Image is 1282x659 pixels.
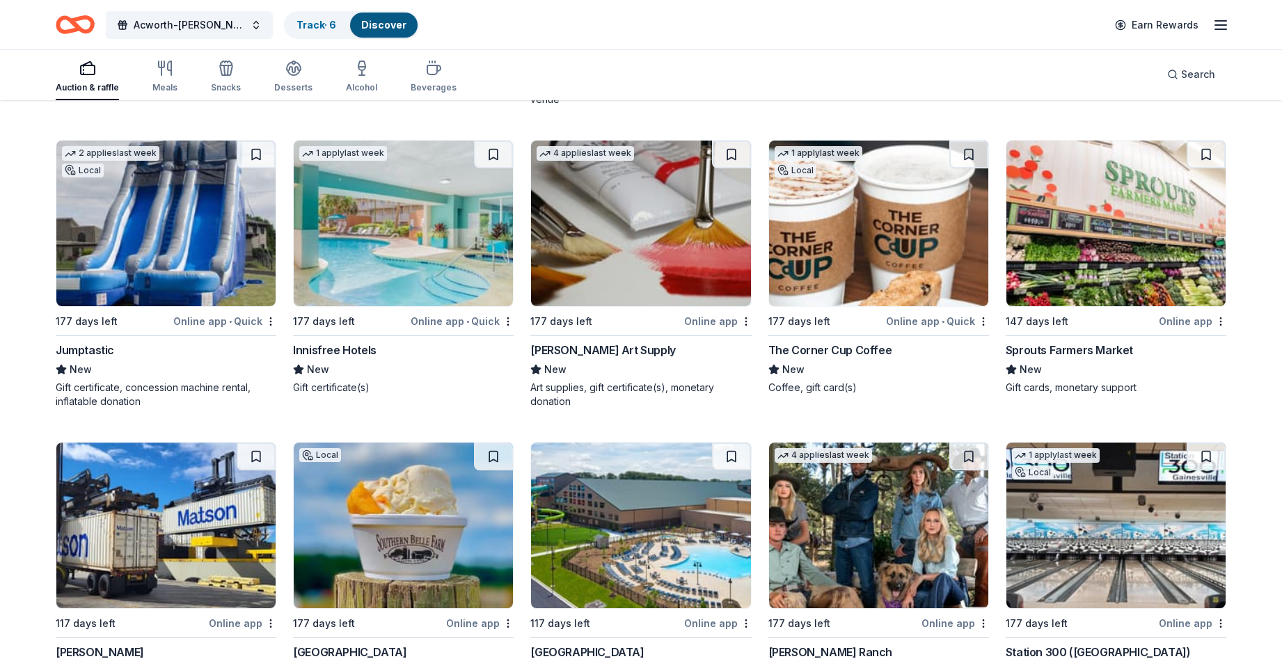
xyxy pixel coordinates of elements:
[921,614,989,632] div: Online app
[152,82,177,93] div: Meals
[1012,466,1054,479] div: Local
[299,146,387,161] div: 1 apply last week
[56,82,119,93] div: Auction & raffle
[775,164,816,177] div: Local
[530,140,751,408] a: Image for Trekell Art Supply4 applieslast week177 days leftOnline app[PERSON_NAME] Art SupplyNewA...
[1181,66,1215,83] span: Search
[1006,381,1226,395] div: Gift cards, monetary support
[531,443,750,608] img: Image for Great Wolf Lodge
[1156,61,1226,88] button: Search
[530,313,592,330] div: 177 days left
[294,141,513,306] img: Image for Innisfree Hotels
[56,313,118,330] div: 177 days left
[56,615,116,632] div: 117 days left
[768,313,830,330] div: 177 days left
[293,313,355,330] div: 177 days left
[1006,615,1068,632] div: 177 days left
[1159,614,1226,632] div: Online app
[56,342,114,358] div: Jumptastic
[530,342,675,358] div: [PERSON_NAME] Art Supply
[886,312,989,330] div: Online app Quick
[782,361,805,378] span: New
[173,312,276,330] div: Online app Quick
[1006,342,1133,358] div: Sprouts Farmers Market
[211,54,241,100] button: Snacks
[768,615,830,632] div: 177 days left
[346,54,377,100] button: Alcohol
[70,361,92,378] span: New
[942,316,944,327] span: •
[1107,13,1207,38] a: Earn Rewards
[106,11,273,39] button: Acworth-[PERSON_NAME] [DATE]
[1020,361,1042,378] span: New
[274,82,312,93] div: Desserts
[1006,140,1226,395] a: Image for Sprouts Farmers Market147 days leftOnline appSprouts Farmers MarketNewGift cards, monet...
[1006,141,1226,306] img: Image for Sprouts Farmers Market
[684,614,752,632] div: Online app
[56,8,95,41] a: Home
[152,54,177,100] button: Meals
[768,342,892,358] div: The Corner Cup Coffee
[62,164,104,177] div: Local
[56,141,276,306] img: Image for Jumptastic
[293,381,514,395] div: Gift certificate(s)
[229,316,232,327] span: •
[134,17,245,33] span: Acworth-[PERSON_NAME] [DATE]
[531,141,750,306] img: Image for Trekell Art Supply
[299,448,341,462] div: Local
[775,146,862,161] div: 1 apply last week
[296,19,336,31] a: Track· 6
[307,361,329,378] span: New
[768,140,989,395] a: Image for The Corner Cup Coffee1 applylast weekLocal177 days leftOnline app•QuickThe Corner Cup C...
[209,614,276,632] div: Online app
[769,443,988,608] img: Image for Kimes Ranch
[361,19,406,31] a: Discover
[537,146,634,161] div: 4 applies last week
[293,140,514,395] a: Image for Innisfree Hotels1 applylast week177 days leftOnline app•QuickInnisfree HotelsNewGift ce...
[56,443,276,608] img: Image for Matson
[293,342,377,358] div: Innisfree Hotels
[1159,312,1226,330] div: Online app
[530,381,751,408] div: Art supplies, gift certificate(s), monetary donation
[466,316,469,327] span: •
[1012,448,1100,463] div: 1 apply last week
[411,54,457,100] button: Beverages
[1006,313,1068,330] div: 147 days left
[211,82,241,93] div: Snacks
[293,615,355,632] div: 177 days left
[684,312,752,330] div: Online app
[411,82,457,93] div: Beverages
[294,443,513,608] img: Image for Southern Belle Farm
[769,141,988,306] img: Image for The Corner Cup Coffee
[346,82,377,93] div: Alcohol
[446,614,514,632] div: Online app
[56,140,276,408] a: Image for Jumptastic2 applieslast weekLocal177 days leftOnline app•QuickJumptasticNewGift certifi...
[1006,443,1226,608] img: Image for Station 300 (Gainesville)
[775,448,872,463] div: 4 applies last week
[274,54,312,100] button: Desserts
[62,146,159,161] div: 2 applies last week
[411,312,514,330] div: Online app Quick
[768,381,989,395] div: Coffee, gift card(s)
[56,54,119,100] button: Auction & raffle
[544,361,567,378] span: New
[530,615,590,632] div: 117 days left
[284,11,419,39] button: Track· 6Discover
[56,381,276,408] div: Gift certificate, concession machine rental, inflatable donation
